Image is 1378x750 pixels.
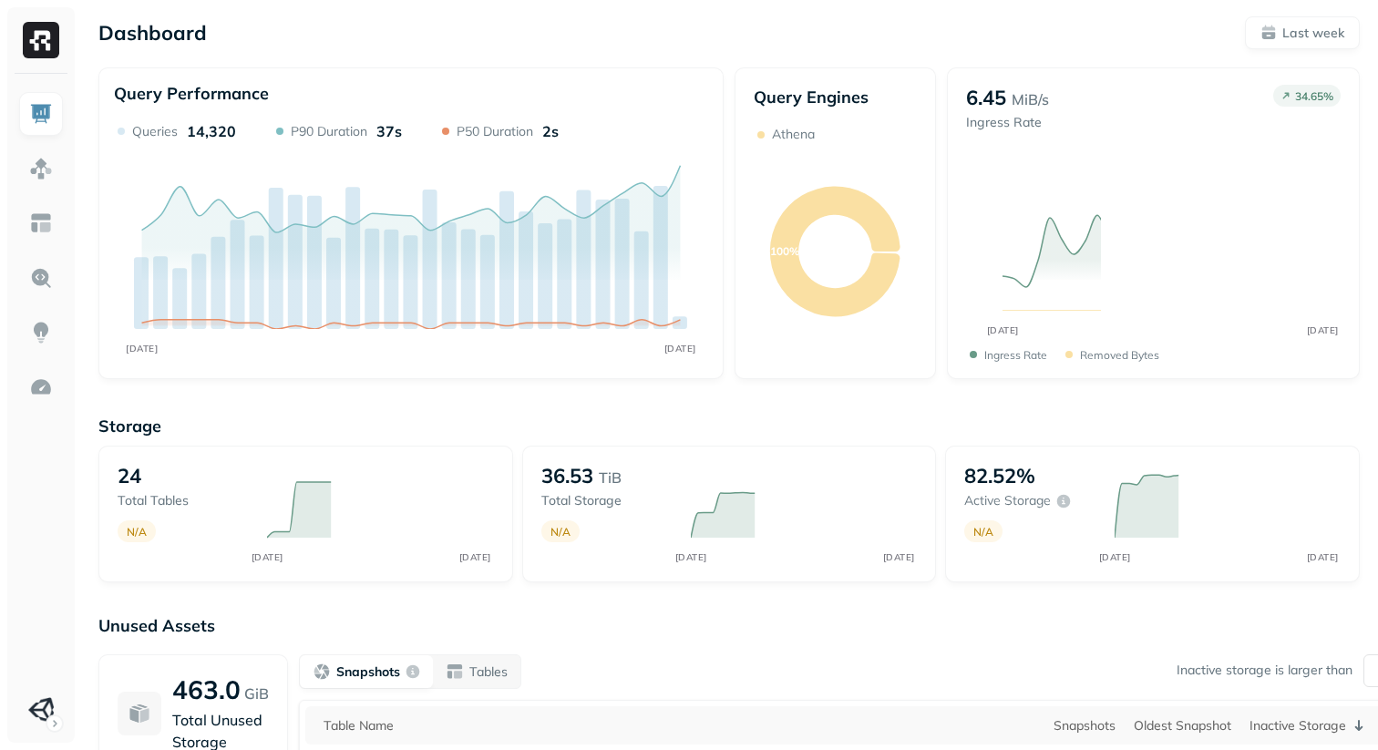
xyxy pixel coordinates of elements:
p: 82.52% [964,463,1035,488]
p: P50 Duration [457,123,533,140]
p: 24 [118,463,141,488]
p: 2s [542,122,559,140]
tspan: [DATE] [986,324,1018,336]
tspan: [DATE] [1306,324,1338,336]
div: Table Name [324,717,1035,735]
p: Ingress Rate [984,348,1047,362]
p: Unused Assets [98,615,1360,636]
p: Inactive storage is larger than [1177,662,1352,679]
p: 37s [376,122,402,140]
p: Queries [132,123,178,140]
p: Storage [98,416,1360,437]
p: MiB/s [1012,88,1049,110]
tspan: [DATE] [1098,551,1130,563]
img: Insights [29,321,53,344]
p: 6.45 [966,85,1006,110]
p: N/A [127,525,147,539]
p: Active storage [964,492,1051,509]
text: 100% [770,244,799,258]
tspan: [DATE] [675,551,707,563]
p: TiB [599,467,622,488]
p: Removed bytes [1080,348,1159,362]
div: Snapshots [1054,717,1116,735]
p: Tables [469,663,508,681]
img: Query Explorer [29,266,53,290]
tspan: [DATE] [664,343,696,354]
p: Query Engines [754,87,917,108]
p: Query Performance [114,83,269,104]
p: Last week [1282,25,1344,42]
img: Optimization [29,375,53,399]
img: Unity [28,697,54,723]
p: Total tables [118,492,249,509]
p: GiB [244,683,269,704]
p: N/A [973,525,993,539]
p: Total storage [541,492,673,509]
p: 36.53 [541,463,593,488]
p: Snapshots [336,663,400,681]
p: Dashboard [98,20,207,46]
p: N/A [550,525,571,539]
tspan: [DATE] [126,343,158,354]
tspan: [DATE] [1306,551,1338,563]
p: P90 Duration [291,123,367,140]
button: Last week [1245,16,1360,49]
p: Inactive Storage [1249,717,1346,735]
div: Oldest Snapshot [1134,717,1231,735]
img: Asset Explorer [29,211,53,235]
p: 463.0 [172,673,241,705]
tspan: [DATE] [252,551,283,563]
img: Dashboard [29,102,53,126]
tspan: [DATE] [883,551,915,563]
p: 34.65 % [1295,89,1333,103]
p: Ingress Rate [966,114,1049,131]
img: Assets [29,157,53,180]
tspan: [DATE] [459,551,491,563]
img: Ryft [23,22,59,58]
p: Athena [772,126,815,143]
p: 14,320 [187,122,236,140]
